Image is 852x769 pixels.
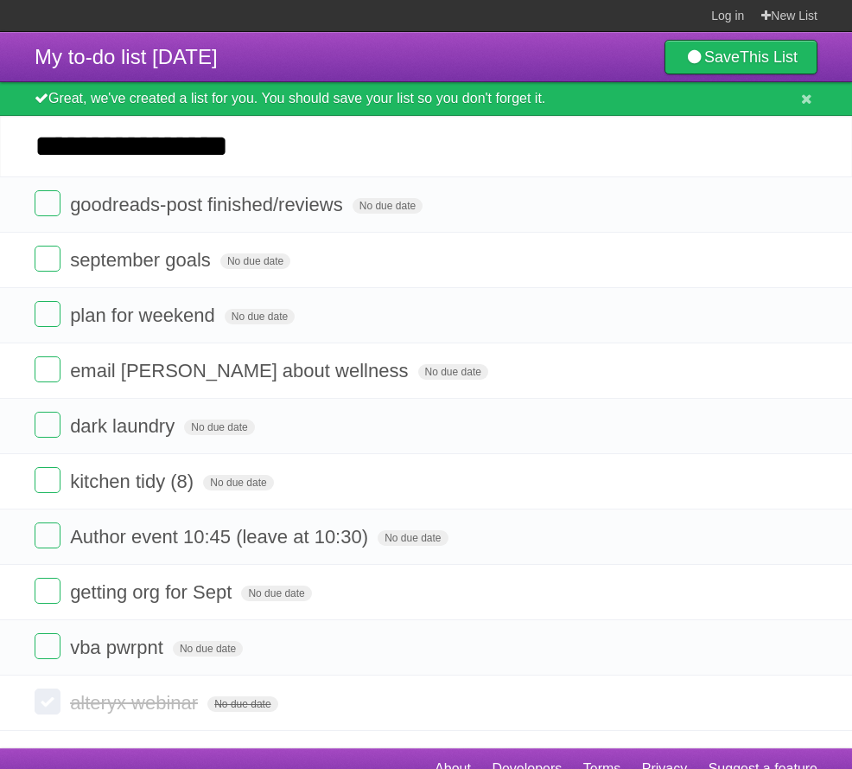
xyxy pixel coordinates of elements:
[35,412,60,438] label: Done
[70,304,219,326] span: plan for weekend
[35,301,60,327] label: Done
[70,471,198,492] span: kitchen tidy (8)
[70,360,412,381] span: email [PERSON_NAME] about wellness
[70,249,215,271] span: september goals
[35,633,60,659] label: Done
[203,475,273,490] span: No due date
[35,689,60,715] label: Done
[35,578,60,604] label: Done
[207,696,277,712] span: No due date
[70,194,347,215] span: goodreads-post finished/reviews
[173,641,243,657] span: No due date
[70,581,236,603] span: getting org for Sept
[70,526,372,548] span: Author event 10:45 (leave at 10:30)
[184,420,254,435] span: No due date
[35,356,60,382] label: Done
[35,522,60,548] label: Done
[225,309,295,324] span: No due date
[740,48,798,66] b: This List
[664,40,817,74] a: SaveThis List
[70,692,202,714] span: alteryx webinar
[70,415,179,437] span: dark laundry
[35,467,60,493] label: Done
[35,45,218,68] span: My to-do list [DATE]
[378,530,448,546] span: No due date
[35,190,60,216] label: Done
[241,586,311,601] span: No due date
[353,198,423,214] span: No due date
[70,637,168,658] span: vba pwrpnt
[35,246,60,272] label: Done
[418,364,488,380] span: No due date
[220,253,290,269] span: No due date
